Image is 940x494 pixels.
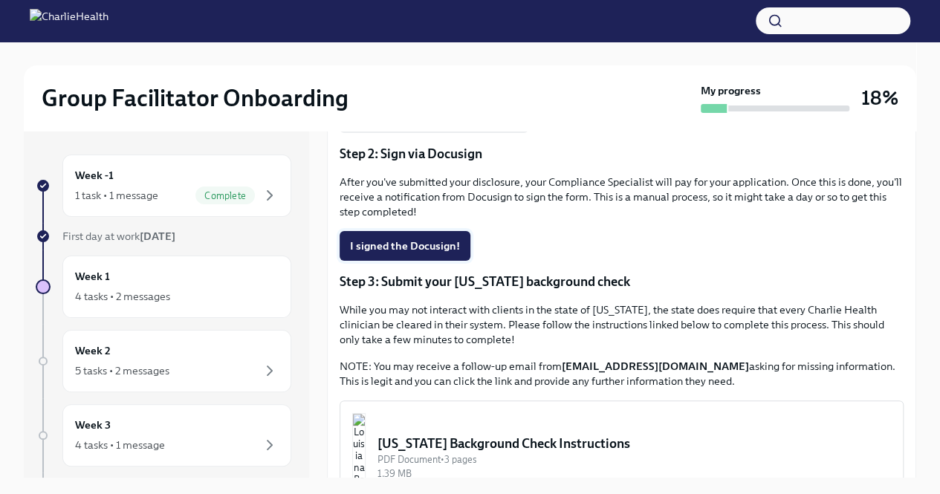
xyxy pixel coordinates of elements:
h6: Week 3 [75,417,111,433]
h6: Week -1 [75,167,114,183]
h2: Group Facilitator Onboarding [42,83,349,113]
p: Step 3: Submit your [US_STATE] background check [340,273,904,290]
h6: Week 1 [75,268,110,285]
div: 1.39 MB [377,467,891,481]
div: 4 tasks • 1 message [75,438,165,452]
a: Week 25 tasks • 2 messages [36,330,291,392]
div: 4 tasks • 2 messages [75,289,170,304]
img: CharlieHealth [30,9,108,33]
span: Complete [195,190,255,201]
div: 5 tasks • 2 messages [75,363,169,378]
button: I signed the Docusign! [340,231,470,261]
span: I signed the Docusign! [350,238,460,253]
p: NOTE: You may receive a follow-up email from asking for missing information. This is legit and yo... [340,359,904,389]
a: Week -11 task • 1 messageComplete [36,155,291,217]
div: 1 task • 1 message [75,188,158,203]
h3: 18% [861,85,898,111]
p: Step 2: Sign via Docusign [340,145,904,163]
h6: Week 2 [75,342,111,359]
a: Week 34 tasks • 1 message [36,404,291,467]
strong: [DATE] [140,230,175,243]
a: Week 14 tasks • 2 messages [36,256,291,318]
p: After you've submitted your disclosure, your Compliance Specialist will pay for your application.... [340,175,904,219]
strong: My progress [701,83,761,98]
div: PDF Document • 3 pages [377,452,891,467]
div: [US_STATE] Background Check Instructions [377,435,891,452]
strong: [EMAIL_ADDRESS][DOMAIN_NAME] [562,360,749,373]
p: While you may not interact with clients in the state of [US_STATE], the state does require that e... [340,302,904,347]
a: First day at work[DATE] [36,229,291,244]
span: First day at work [62,230,175,243]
